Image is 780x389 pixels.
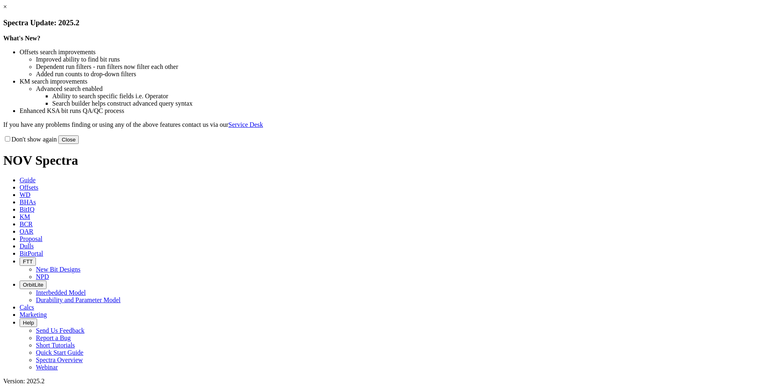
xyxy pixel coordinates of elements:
label: Don't show again [3,136,57,143]
span: WD [20,191,31,198]
li: Enhanced KSA bit runs QA/QC process [20,107,777,115]
a: Send Us Feedback [36,327,84,334]
div: Version: 2025.2 [3,378,777,385]
li: Ability to search specific fields i.e. Operator [52,93,777,100]
span: Proposal [20,235,42,242]
strong: What's New? [3,35,40,42]
span: BitPortal [20,250,43,257]
a: Webinar [36,364,58,371]
a: × [3,3,7,10]
input: Don't show again [5,136,10,141]
h3: Spectra Update: 2025.2 [3,18,777,27]
a: Spectra Overview [36,356,83,363]
a: Short Tutorials [36,342,75,349]
span: BitIQ [20,206,34,213]
span: FTT [23,259,33,265]
a: Interbedded Model [36,289,86,296]
span: OAR [20,228,33,235]
li: Advanced search enabled [36,85,777,93]
li: Dependent run filters - run filters now filter each other [36,63,777,71]
span: OrbitLite [23,282,43,288]
li: Added run counts to drop-down filters [36,71,777,78]
span: Marketing [20,311,47,318]
a: Service Desk [228,121,263,128]
span: KM [20,213,30,220]
li: Offsets search improvements [20,49,777,56]
a: Quick Start Guide [36,349,83,356]
span: BCR [20,221,33,228]
a: Durability and Parameter Model [36,296,121,303]
a: New Bit Designs [36,266,80,273]
span: Dulls [20,243,34,250]
li: Improved ability to find bit runs [36,56,777,63]
span: BHAs [20,199,36,206]
p: If you have any problems finding or using any of the above features contact us via our [3,121,777,128]
span: Guide [20,177,35,183]
button: Close [58,135,79,144]
span: Calcs [20,304,34,311]
a: NPD [36,273,49,280]
li: Search builder helps construct advanced query syntax [52,100,777,107]
span: Help [23,320,34,326]
a: Report a Bug [36,334,71,341]
h1: NOV Spectra [3,153,777,168]
span: Offsets [20,184,38,191]
li: KM search improvements [20,78,777,85]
